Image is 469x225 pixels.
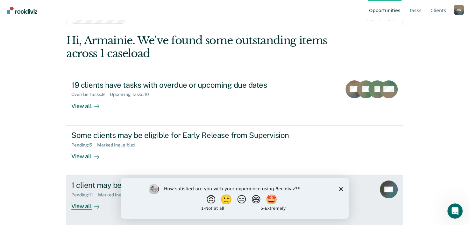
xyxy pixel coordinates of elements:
div: Hi, Armainie. We’ve found some outstanding items across 1 caseload [66,34,335,60]
div: View all [71,147,107,160]
div: Pending : 11 [71,192,98,198]
div: Marked Ineligible : 1 [97,142,141,148]
div: 19 clients have tasks with overdue or upcoming due dates [71,80,295,90]
div: 1 client may be eligible for Annual Report Status [71,181,295,190]
a: Some clients may be eligible for Early Release from SupervisionPending:5Marked Ineligible:1View all [66,125,403,175]
button: Profile dropdown button [454,5,464,15]
img: Recidiviz [7,7,37,14]
div: A W [454,5,464,15]
iframe: Intercom live chat [447,203,463,219]
div: Upcoming Tasks : 10 [110,92,154,97]
div: Some clients may be eligible for Early Release from Supervision [71,131,295,140]
a: 19 clients have tasks with overdue or upcoming due datesOverdue Tasks:9Upcoming Tasks:10View all [66,75,403,125]
iframe: Survey by Kim from Recidiviz [121,178,349,219]
div: View all [71,198,107,210]
div: Marked Ineligible : 5 [98,192,143,198]
div: View all [71,97,107,110]
div: Overdue Tasks : 9 [71,92,110,97]
div: Pending : 5 [71,142,97,148]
